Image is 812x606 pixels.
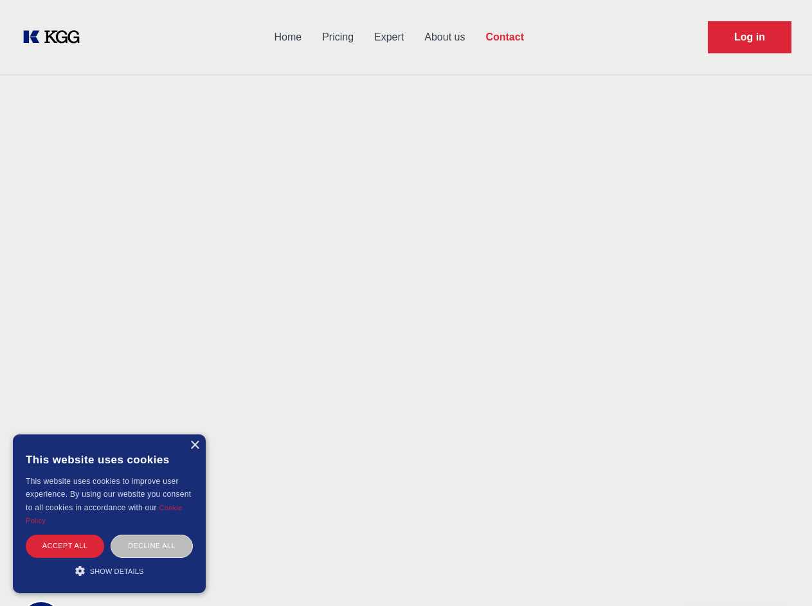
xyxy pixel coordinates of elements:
div: Show details [26,564,193,577]
span: Show details [90,567,144,575]
a: Cookie Policy [26,504,183,524]
a: Expert [364,21,414,54]
div: Decline all [111,535,193,557]
a: About us [414,21,475,54]
div: Accept all [26,535,104,557]
a: Pricing [312,21,364,54]
a: Request Demo [708,21,791,53]
div: This website uses cookies [26,444,193,475]
div: Close [190,441,199,450]
a: Contact [475,21,534,54]
a: Home [264,21,312,54]
a: KOL Knowledge Platform: Talk to Key External Experts (KEE) [21,27,90,48]
iframe: Chat Widget [748,544,812,606]
span: This website uses cookies to improve user experience. By using our website you consent to all coo... [26,477,191,512]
